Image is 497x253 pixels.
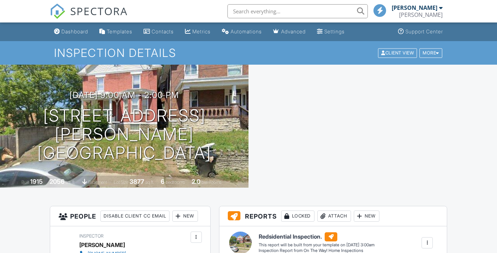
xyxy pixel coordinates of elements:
[49,178,65,185] div: 2056
[107,28,132,34] div: Templates
[50,206,210,226] h3: People
[231,28,262,34] div: Automations
[378,48,417,58] div: Client View
[141,25,177,38] a: Contacts
[392,4,437,11] div: [PERSON_NAME]
[97,25,135,38] a: Templates
[61,28,88,34] div: Dashboard
[281,210,314,222] div: Locked
[100,210,170,222] div: Disable Client CC Email
[152,28,174,34] div: Contacts
[377,50,419,55] a: Client View
[270,25,309,38] a: Advanced
[54,47,443,59] h1: Inspection Details
[405,28,443,34] div: Support Center
[314,25,347,38] a: Settings
[50,4,65,19] img: The Best Home Inspection Software - Spectora
[219,25,265,38] a: Automations (Basic)
[66,180,75,185] span: sq. ft.
[51,25,91,38] a: Dashboard
[324,28,345,34] div: Settings
[281,28,306,34] div: Advanced
[50,9,128,24] a: SPECTORA
[192,178,200,185] div: 2.0
[172,210,198,222] div: New
[21,180,29,185] span: Built
[201,180,221,185] span: bathrooms
[354,210,379,222] div: New
[79,233,104,239] span: Inspector
[259,242,375,248] div: This report will be built from your template on [DATE] 3:00am
[161,178,165,185] div: 6
[419,48,442,58] div: More
[114,180,128,185] span: Lot Size
[69,90,179,100] h3: [DATE] 9:00 am - 2:00 pm
[30,178,43,185] div: 1915
[11,106,237,162] h1: [STREET_ADDRESS][PERSON_NAME] [GEOGRAPHIC_DATA]
[79,240,125,250] div: [PERSON_NAME]
[219,206,447,226] h3: Reports
[88,180,107,185] span: basement
[70,4,128,18] span: SPECTORA
[145,180,154,185] span: sq.ft.
[166,180,185,185] span: bedrooms
[227,4,368,18] input: Search everything...
[317,210,351,222] div: Attach
[182,25,213,38] a: Metrics
[192,28,211,34] div: Metrics
[399,11,443,18] div: Logan Nichols
[130,178,144,185] div: 3877
[395,25,446,38] a: Support Center
[259,232,375,241] h6: Redsidential Inspection.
